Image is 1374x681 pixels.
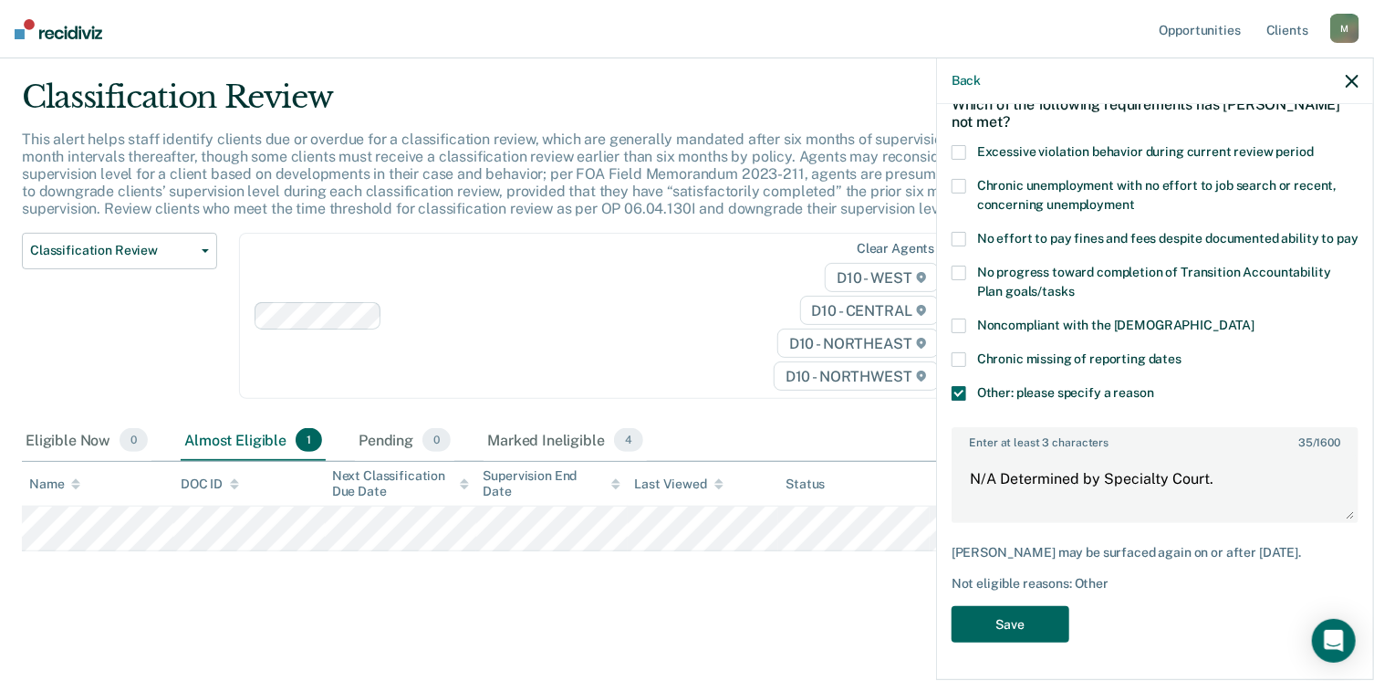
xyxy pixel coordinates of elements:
div: Last Viewed [635,477,723,492]
div: Pending [355,421,454,461]
div: [PERSON_NAME] may be surfaced again on or after [DATE]. [952,545,1358,561]
div: Supervision End Date [484,468,620,499]
span: 0 [422,428,451,452]
span: D10 - NORTHEAST [777,329,938,358]
div: Name [29,477,80,492]
span: D10 - CENTRAL [800,296,939,325]
button: Back [952,73,981,89]
span: / 1600 [1298,436,1340,449]
div: Not eligible reasons: Other [952,576,1358,592]
div: DOC ID [181,477,239,492]
div: Status [786,477,825,492]
textarea: N/A Determined by Specialty Court. [953,454,1357,521]
p: This alert helps staff identify clients due or overdue for a classification review, which are gen... [22,131,1041,218]
span: Noncompliant with the [DEMOGRAPHIC_DATA] [977,318,1254,332]
div: Almost Eligible [181,421,326,461]
span: Chronic missing of reporting dates [977,351,1181,366]
div: Classification Review [22,79,1053,131]
div: M [1330,14,1359,43]
label: Enter at least 3 characters [953,429,1357,449]
img: Recidiviz [15,19,102,39]
div: Eligible Now [22,421,151,461]
span: 1 [296,428,322,452]
span: 4 [614,428,643,452]
span: Chronic unemployment with no effort to job search or recent, concerning unemployment [977,178,1338,212]
span: D10 - NORTHWEST [774,361,938,391]
div: Marked Ineligible [484,421,647,461]
span: Excessive violation behavior during current review period [977,144,1314,159]
span: D10 - WEST [825,263,938,292]
div: Open Intercom Messenger [1312,619,1356,663]
div: Next Classification Due Date [332,468,469,499]
div: Which of the following requirements has [PERSON_NAME] not met? [952,81,1358,145]
span: No effort to pay fines and fees despite documented ability to pay [977,231,1358,246]
span: 0 [120,428,148,452]
span: Classification Review [30,243,194,258]
div: Clear agents [857,241,934,257]
span: No progress toward completion of Transition Accountability Plan goals/tasks [977,265,1331,299]
span: Other: please specify a reason [977,385,1154,400]
button: Save [952,606,1069,644]
span: 35 [1298,436,1313,449]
